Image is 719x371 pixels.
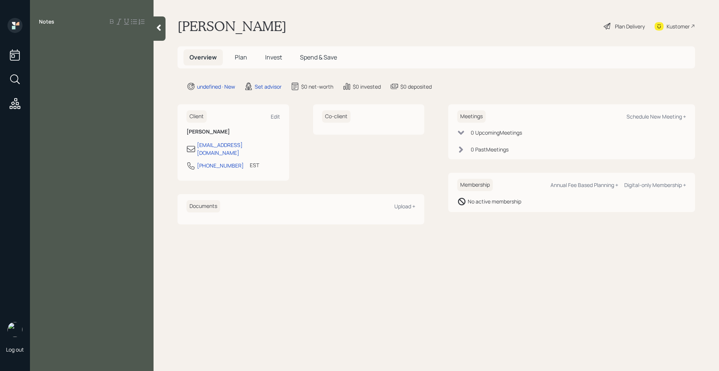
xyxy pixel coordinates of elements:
[468,197,521,205] div: No active membership
[471,145,509,153] div: 0 Past Meeting s
[624,181,686,188] div: Digital-only Membership +
[457,110,486,123] h6: Meetings
[301,83,333,91] div: $0 net-worth
[400,83,432,91] div: $0 deposited
[235,53,247,61] span: Plan
[353,83,381,91] div: $0 invested
[615,22,645,30] div: Plan Delivery
[457,179,493,191] h6: Membership
[471,129,522,137] div: 0 Upcoming Meeting s
[39,18,54,25] label: Notes
[255,83,282,91] div: Set advisor
[197,162,244,169] div: [PHONE_NUMBER]
[189,53,217,61] span: Overview
[265,53,282,61] span: Invest
[178,18,286,34] h1: [PERSON_NAME]
[627,113,686,120] div: Schedule New Meeting +
[186,129,280,135] h6: [PERSON_NAME]
[197,83,235,91] div: undefined · New
[186,200,220,212] h6: Documents
[186,110,207,123] h6: Client
[6,346,24,353] div: Log out
[197,141,280,157] div: [EMAIL_ADDRESS][DOMAIN_NAME]
[300,53,337,61] span: Spend & Save
[7,322,22,337] img: retirable_logo.png
[322,110,351,123] h6: Co-client
[394,203,415,210] div: Upload +
[667,22,690,30] div: Kustomer
[250,161,259,169] div: EST
[271,113,280,120] div: Edit
[550,181,618,188] div: Annual Fee Based Planning +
